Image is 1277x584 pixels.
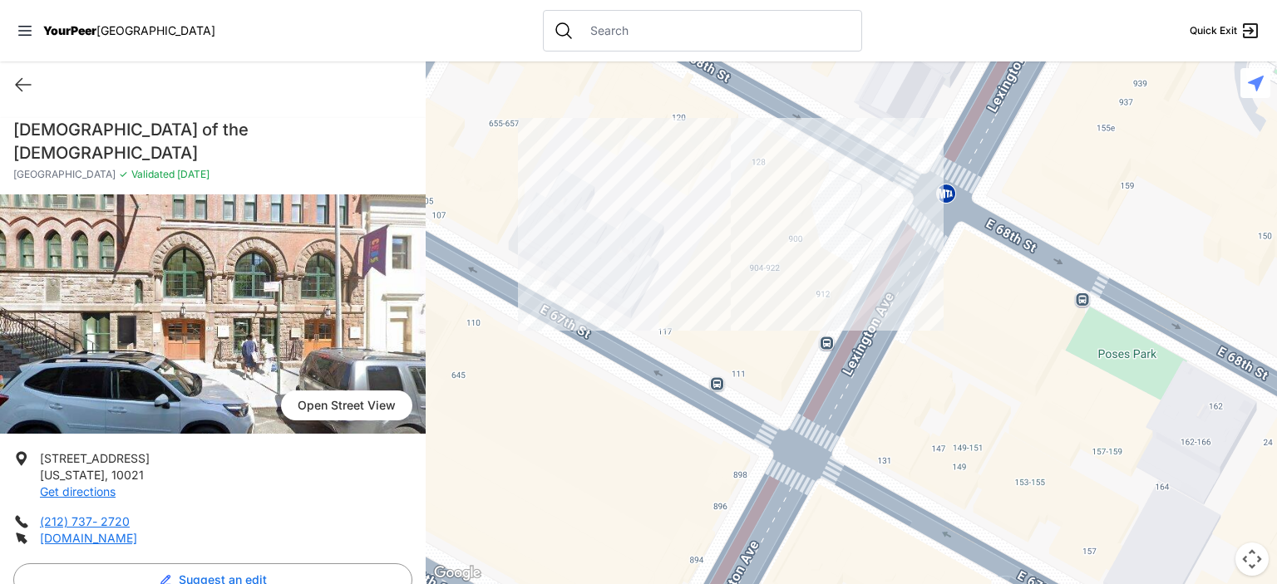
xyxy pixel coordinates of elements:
input: Search [580,22,851,39]
span: , [105,468,108,482]
span: [US_STATE] [40,468,105,482]
a: YourPeer[GEOGRAPHIC_DATA] [43,26,215,36]
button: Map camera controls [1235,542,1269,576]
span: 10021 [111,468,144,482]
a: Quick Exit [1190,21,1260,41]
span: Validated [131,168,175,180]
span: [STREET_ADDRESS] [40,451,150,465]
span: ✓ [119,168,128,181]
span: [DATE] [175,168,210,180]
img: Google [430,562,485,584]
span: [GEOGRAPHIC_DATA] [13,168,116,181]
a: Open this area in Google Maps (opens a new window) [430,562,485,584]
span: [GEOGRAPHIC_DATA] [96,23,215,37]
a: [DOMAIN_NAME] [40,531,137,545]
span: YourPeer [43,23,96,37]
a: Get directions [40,484,116,498]
span: Quick Exit [1190,24,1237,37]
h1: [DEMOGRAPHIC_DATA] of the [DEMOGRAPHIC_DATA] [13,118,412,164]
span: Open Street View [281,390,412,420]
a: (212) 737- 2720 [40,514,130,528]
div: Purple Apron, Main Campus 68th St. [426,61,1277,584]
